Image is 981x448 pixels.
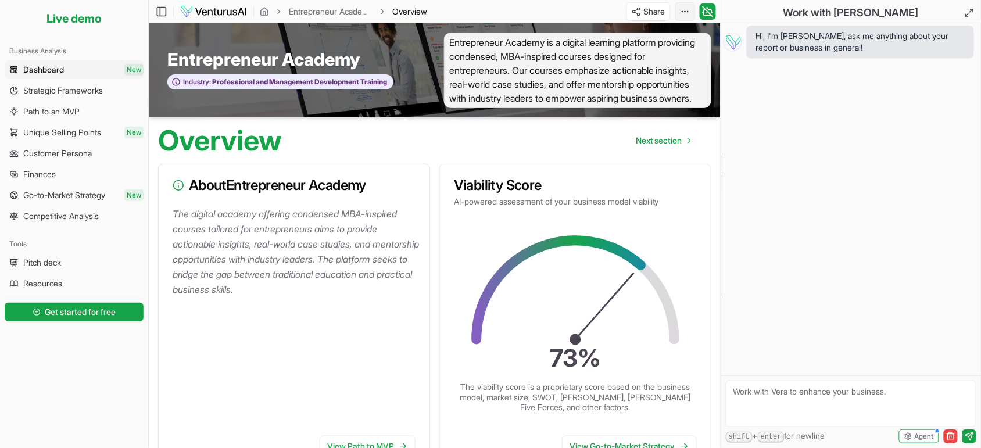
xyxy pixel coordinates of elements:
[5,123,144,142] a: Unique Selling PointsNew
[758,432,785,443] kbd: enter
[5,60,144,79] a: DashboardNew
[23,169,56,180] span: Finances
[899,429,939,443] button: Agent
[5,144,144,163] a: Customer Persona
[173,178,416,192] h3: About Entrepreneur Academy
[23,148,92,159] span: Customer Persona
[5,42,144,60] div: Business Analysis
[459,382,692,413] p: The viability score is a proprietary score based on the business model, market size, SWOT, [PERSO...
[626,2,671,21] button: Share
[124,189,144,201] span: New
[173,206,420,297] p: The digital academy offering condensed MBA-inspired courses tailored for entrepreneurs aims to pr...
[454,196,697,207] p: AI-powered assessment of your business model viability
[915,432,934,441] span: Agent
[124,127,144,138] span: New
[5,303,144,321] button: Get started for free
[726,430,825,443] span: + for newline
[5,186,144,205] a: Go-to-Market StrategyNew
[726,432,753,443] kbd: shift
[626,129,700,152] a: Go to next page
[23,189,105,201] span: Go-to-Market Strategy
[643,6,665,17] span: Share
[550,344,601,373] text: 73 %
[158,127,282,155] h1: Overview
[5,207,144,225] a: Competitive Analysis
[167,74,393,90] button: Industry:Professional and Management Development Training
[23,106,80,117] span: Path to an MVP
[5,300,144,324] a: Get started for free
[260,6,427,17] nav: breadcrumb
[180,5,248,19] img: logo
[454,178,697,192] h3: Viability Score
[783,5,919,21] h2: Work with [PERSON_NAME]
[23,85,103,96] span: Strategic Frameworks
[5,165,144,184] a: Finances
[23,210,99,222] span: Competitive Analysis
[5,274,144,293] a: Resources
[5,235,144,253] div: Tools
[5,102,144,121] a: Path to an MVP
[23,278,62,289] span: Resources
[724,33,742,51] img: Vera
[183,77,211,87] span: Industry:
[5,81,144,100] a: Strategic Frameworks
[626,129,700,152] nav: pagination
[23,64,64,76] span: Dashboard
[211,77,387,87] span: Professional and Management Development Training
[23,127,101,138] span: Unique Selling Points
[444,33,711,108] span: Entrepreneur Academy is a digital learning platform providing condensed, MBA-inspired courses des...
[392,6,427,17] span: Overview
[167,49,360,70] span: Entrepreneur Academy
[23,257,61,268] span: Pitch deck
[756,30,965,53] span: Hi, I'm [PERSON_NAME], ask me anything about your report or business in general!
[124,64,144,76] span: New
[45,306,116,318] span: Get started for free
[5,253,144,272] a: Pitch deck
[636,135,682,146] span: Next section
[289,6,373,17] a: Entrepreneur Academy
